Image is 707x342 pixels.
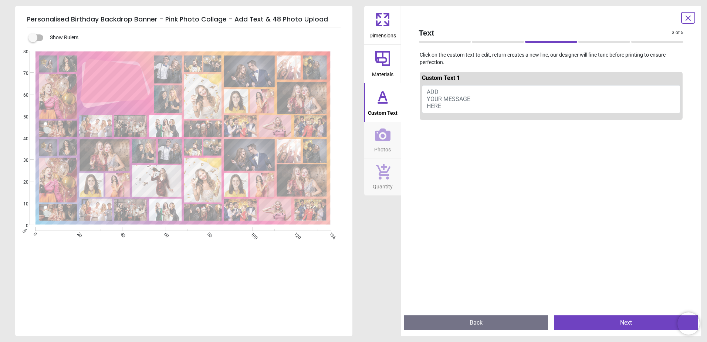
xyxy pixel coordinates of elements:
[364,122,401,158] button: Photos
[404,315,548,330] button: Back
[364,83,401,122] button: Custom Text
[14,201,28,207] span: 10
[14,179,28,185] span: 20
[374,142,391,154] span: Photos
[27,12,341,27] h5: Personalised Birthday Backdrop Banner - Pink Photo Collage - Add Text & 48 Photo Upload
[14,114,28,120] span: 50
[14,92,28,98] span: 60
[422,85,681,113] button: ADD YOUR MESSAGE HERE
[427,88,470,110] span: ADD YOUR MESSAGE HERE
[372,67,393,78] span: Materials
[413,51,690,66] p: Click on the custom text to edit, return creates a new line, our designer will fine tune before p...
[364,45,401,83] button: Materials
[677,312,700,335] iframe: Brevo live chat
[419,27,672,38] span: Text
[14,223,28,229] span: 0
[373,180,393,191] span: Quantity
[14,49,28,55] span: 80
[364,6,401,44] button: Dimensions
[14,136,28,142] span: 40
[422,74,460,81] span: Custom Text 1
[554,315,698,330] button: Next
[672,30,683,36] span: 3 of 5
[369,28,396,40] span: Dimensions
[33,33,352,42] div: Show Rulers
[14,157,28,164] span: 30
[364,158,401,195] button: Quantity
[14,70,28,77] span: 70
[368,106,398,117] span: Custom Text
